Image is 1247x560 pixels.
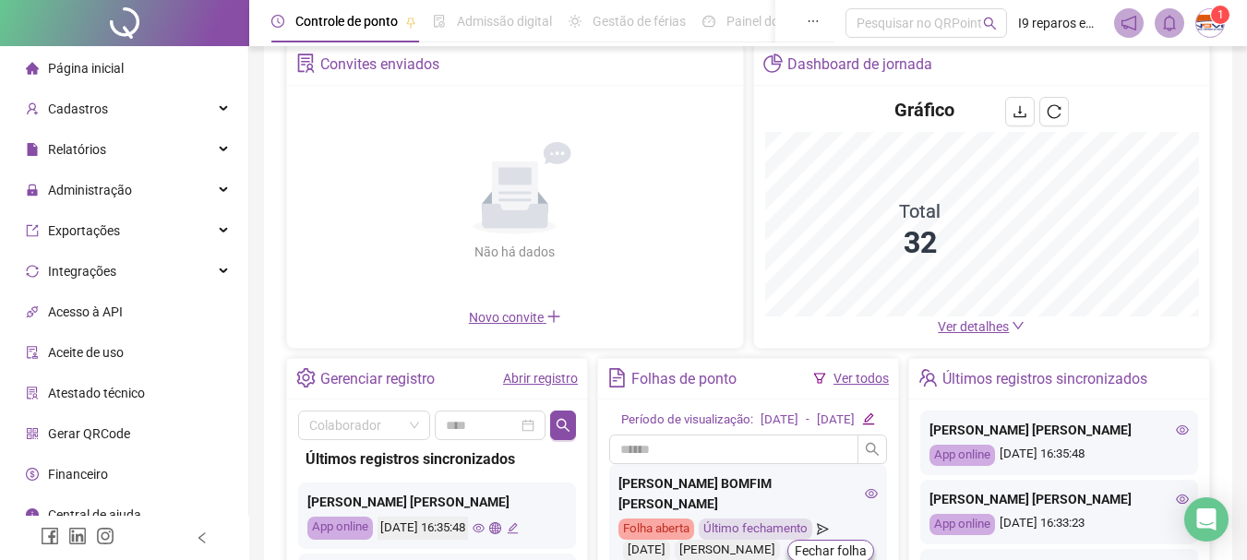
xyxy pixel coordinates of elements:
[929,489,1189,509] div: [PERSON_NAME] [PERSON_NAME]
[271,15,284,28] span: clock-circle
[1196,9,1224,37] img: 90218
[26,427,39,440] span: qrcode
[1013,104,1027,119] span: download
[296,54,316,73] span: solution
[26,102,39,115] span: user-add
[763,54,783,73] span: pie-chart
[607,368,627,387] span: file-text
[48,61,124,76] span: Página inicial
[48,264,116,279] span: Integrações
[702,15,715,28] span: dashboard
[983,17,997,30] span: search
[787,49,932,80] div: Dashboard de jornada
[26,305,39,318] span: api
[865,487,878,500] span: eye
[761,411,798,430] div: [DATE]
[48,142,106,157] span: Relatórios
[862,412,874,424] span: edit
[473,522,485,534] span: eye
[433,15,446,28] span: file-done
[699,518,812,540] div: Último fechamento
[306,447,569,471] div: Últimos registros sincronizados
[507,522,519,534] span: edit
[1047,104,1061,119] span: reload
[929,445,1189,466] div: [DATE] 16:35:48
[26,184,39,197] span: lock
[307,492,567,512] div: [PERSON_NAME] [PERSON_NAME]
[378,517,468,540] div: [DATE] 16:35:48
[26,143,39,156] span: file
[1012,319,1025,332] span: down
[430,242,600,262] div: Não há dados
[938,319,1009,334] span: Ver detalhes
[48,386,145,400] span: Atestado técnico
[1217,8,1224,21] span: 1
[48,345,124,360] span: Aceite de uso
[807,15,820,28] span: ellipsis
[1176,493,1189,506] span: eye
[457,14,552,29] span: Admissão digital
[26,468,39,481] span: dollar
[41,527,59,545] span: facebook
[1161,15,1178,31] span: bell
[26,346,39,359] span: audit
[865,442,880,457] span: search
[726,14,798,29] span: Painel do DP
[569,15,582,28] span: sun
[196,531,209,544] span: left
[489,522,501,534] span: global
[1121,15,1137,31] span: notification
[929,445,995,466] div: App online
[469,310,561,325] span: Novo convite
[405,17,416,28] span: pushpin
[817,518,829,540] span: send
[48,507,141,522] span: Central de ajuda
[296,368,316,387] span: setting
[618,473,878,514] div: [PERSON_NAME] BOMFIM [PERSON_NAME]
[320,363,435,395] div: Gerenciar registro
[96,527,114,545] span: instagram
[26,265,39,278] span: sync
[621,411,753,430] div: Período de visualização:
[48,426,130,441] span: Gerar QRCode
[68,527,87,545] span: linkedin
[813,372,826,385] span: filter
[918,368,938,387] span: team
[929,420,1189,440] div: [PERSON_NAME] [PERSON_NAME]
[1018,13,1103,33] span: I9 reparos em Containers
[593,14,686,29] span: Gestão de férias
[556,418,570,433] span: search
[320,49,439,80] div: Convites enviados
[26,62,39,75] span: home
[48,183,132,197] span: Administração
[503,371,578,386] a: Abrir registro
[631,363,737,395] div: Folhas de ponto
[938,319,1025,334] a: Ver detalhes down
[1176,423,1189,436] span: eye
[618,518,694,540] div: Folha aberta
[26,508,39,521] span: info-circle
[295,14,398,29] span: Controle de ponto
[26,224,39,237] span: export
[48,101,108,116] span: Cadastros
[1184,497,1229,542] div: Open Intercom Messenger
[929,514,995,535] div: App online
[48,467,108,482] span: Financeiro
[48,223,120,238] span: Exportações
[546,309,561,324] span: plus
[26,387,39,399] span: solution
[929,514,1189,535] div: [DATE] 16:33:23
[1211,6,1229,24] sup: Atualize o seu contato no menu Meus Dados
[833,371,889,386] a: Ver todos
[307,517,373,540] div: App online
[806,411,809,430] div: -
[894,97,954,123] h4: Gráfico
[817,411,855,430] div: [DATE]
[942,363,1147,395] div: Últimos registros sincronizados
[48,304,123,319] span: Acesso à API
